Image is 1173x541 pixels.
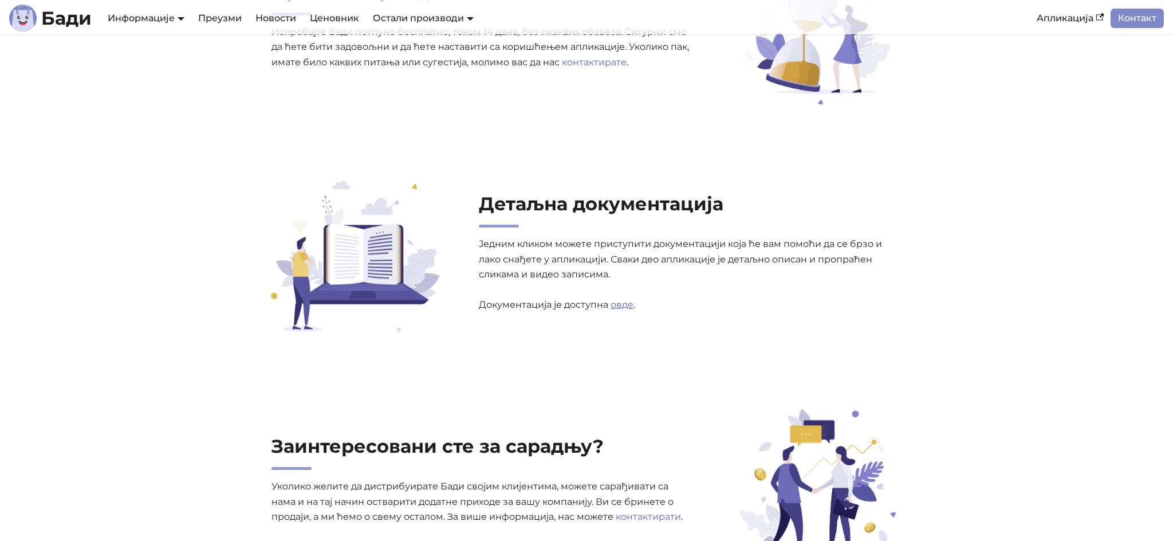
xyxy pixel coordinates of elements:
[249,9,303,28] a: Новости
[479,237,902,312] p: Једним кликом можете приступити документацији која ће вам помоћи да се брзо и лако снађете у апли...
[373,13,474,23] a: Остали производи
[1111,9,1164,28] a: Контакт
[9,5,37,32] img: Лого
[611,299,633,310] a: овде
[268,178,446,334] img: Детаљна документација
[9,5,92,32] a: ЛогоБади
[271,479,694,524] p: Уколико желите да дистрибуирате Бади својим клијентима, можете сарађивати са нама и на тај начин ...
[479,193,902,228] h2: Детаљна документација
[41,9,92,28] b: Бади
[191,9,249,28] a: Преузми
[271,25,694,70] p: Испробајте Бади потпуно бесплатно, током 14 дана, без икаквих обавеза. Сигурни смо да ћете бити з...
[271,435,694,470] h2: Заинтересовани сте за сарадњу?
[616,511,681,522] a: контактирати
[108,13,184,23] a: Информације
[303,9,366,28] a: Ценовник
[1030,9,1111,28] a: Апликација
[562,57,627,68] a: контактирате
